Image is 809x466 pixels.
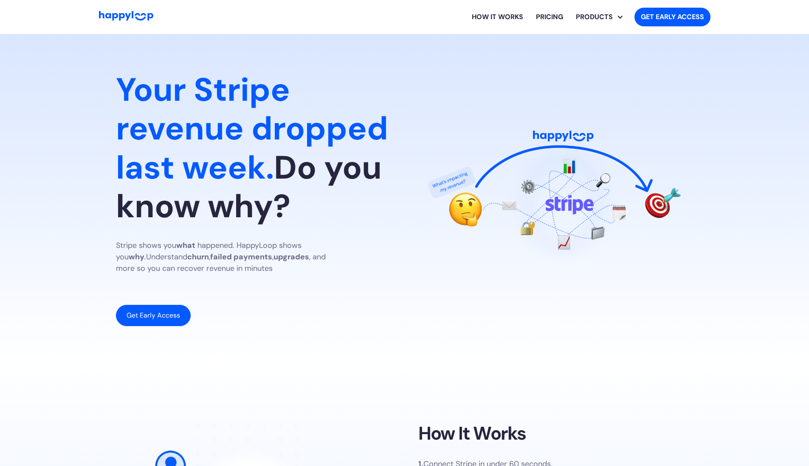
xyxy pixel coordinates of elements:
[99,11,153,23] a: Go to Home Page
[116,240,345,274] p: Stripe shows you happened. HappyLoop shows you Understand , , , and more so you can recover reven...
[176,240,195,250] strong: what
[418,423,526,445] h2: How It Works
[116,71,391,226] h1: Do you know why?
[569,12,619,22] div: PRODUCTS
[569,3,628,31] div: Explore HappyLoop use cases
[99,11,153,21] img: HappyLoop Logo
[210,252,272,262] strong: failed payments
[273,252,309,262] strong: upgrades
[530,3,569,31] a: View HappyLoop pricing plans
[187,252,209,262] strong: churn
[116,305,191,326] a: Get Early Access
[144,252,146,262] em: .
[116,68,388,189] span: Your Stripe revenue dropped last week.
[634,8,710,26] a: Get started with HappyLoop
[465,3,530,31] a: Learn how HappyLoop works
[129,252,144,262] strong: why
